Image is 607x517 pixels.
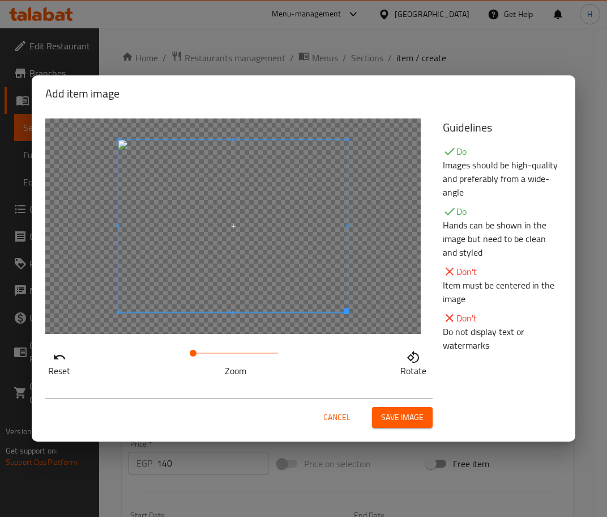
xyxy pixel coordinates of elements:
[372,407,433,428] button: Save image
[443,118,562,137] h5: Guidelines
[443,325,562,352] p: Do not display text or watermarks
[443,278,562,306] p: Item must be centered in the image
[443,218,562,259] p: Hands can be shown in the image but need to be clean and styled
[443,311,562,325] p: Don't
[45,84,562,103] h2: Add item image
[319,407,355,428] button: Cancel
[323,410,350,425] span: Cancel
[193,364,278,378] p: Zoom
[443,265,562,278] p: Don't
[443,158,562,199] p: Images should be high-quality and preferably from a wide-angle
[381,410,424,425] span: Save image
[400,364,426,378] p: Rotate
[48,364,70,378] p: Reset
[397,348,429,376] button: Rotate
[443,145,562,158] p: Do
[443,205,562,218] p: Do
[45,348,73,376] button: Reset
